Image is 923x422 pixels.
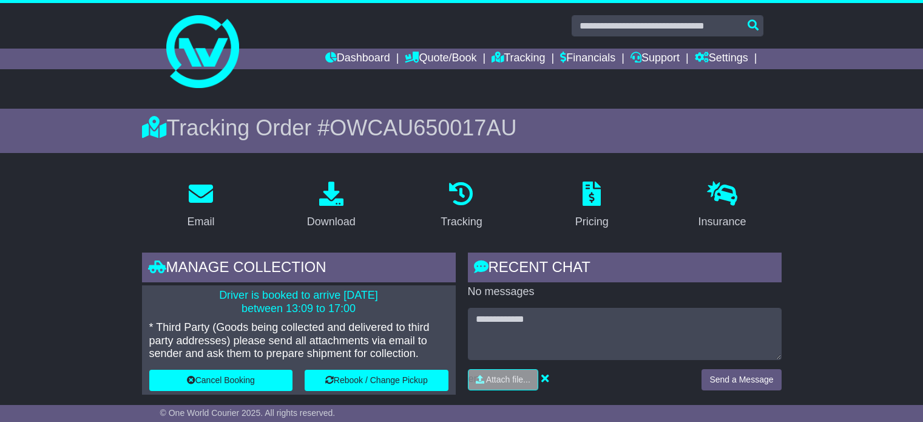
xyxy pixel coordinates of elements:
a: Dashboard [325,49,390,69]
button: Cancel Booking [149,370,293,391]
div: Manage collection [142,253,456,285]
span: © One World Courier 2025. All rights reserved. [160,408,336,418]
a: Tracking [433,177,490,234]
a: Quote/Book [405,49,476,69]
div: Pricing [575,214,609,230]
div: RECENT CHAT [468,253,782,285]
div: Email [187,214,214,230]
div: Insurance [698,214,746,230]
p: * Third Party (Goods being collected and delivered to third party addresses) please send all atta... [149,321,448,361]
div: Tracking [441,214,482,230]
a: Tracking [492,49,545,69]
button: Rebook / Change Pickup [305,370,448,391]
button: Send a Message [702,369,781,390]
div: Tracking Order # [142,115,782,141]
a: Insurance [691,177,754,234]
a: Support [631,49,680,69]
a: Pricing [567,177,617,234]
a: Financials [560,49,615,69]
div: Download [307,214,356,230]
a: Download [299,177,363,234]
a: Settings [695,49,748,69]
a: Email [179,177,222,234]
p: Driver is booked to arrive [DATE] between 13:09 to 17:00 [149,289,448,315]
span: OWCAU650017AU [330,115,516,140]
p: No messages [468,285,782,299]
